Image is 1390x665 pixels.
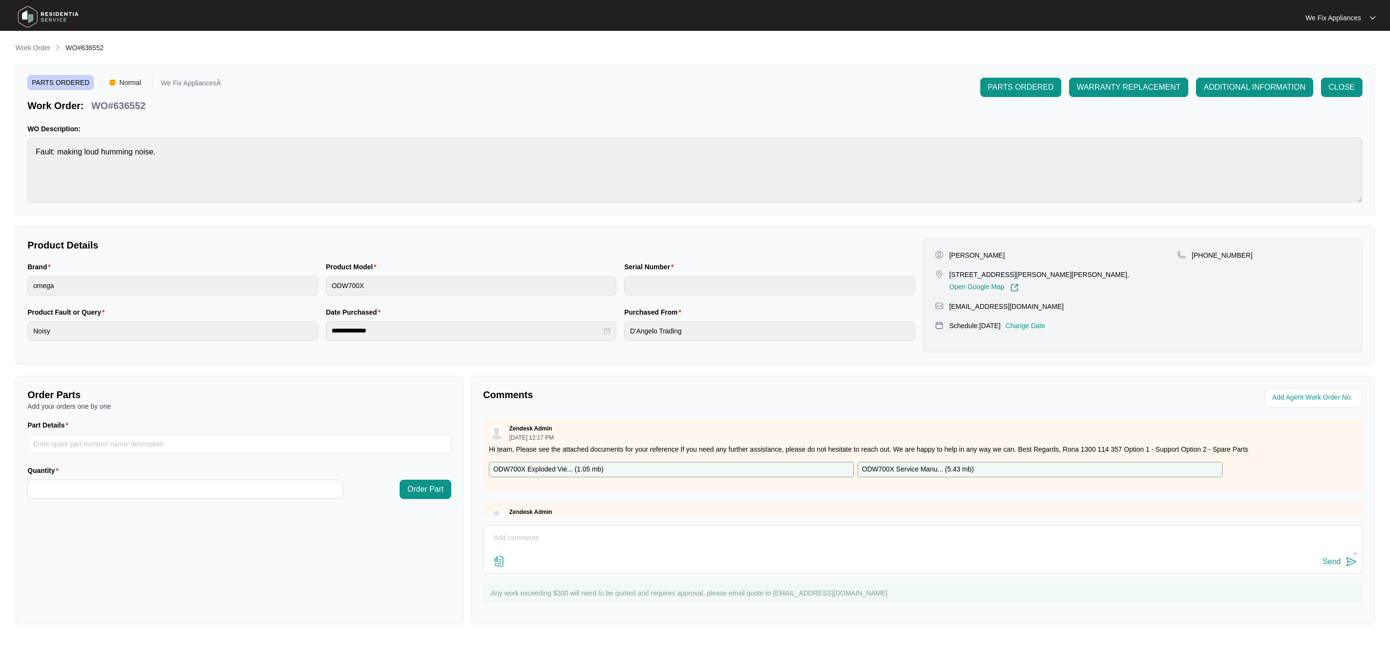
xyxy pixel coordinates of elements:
input: Part Details [28,434,451,454]
span: ADDITIONAL INFORMATION [1204,82,1306,93]
img: user.svg [489,425,504,440]
input: Product Model [326,276,616,295]
button: Send [1323,555,1357,568]
div: Send [1323,557,1341,566]
span: PARTS ORDERED [988,82,1054,93]
img: Vercel Logo [110,80,115,85]
p: WO#636552 [91,99,145,112]
p: [STREET_ADDRESS][PERSON_NAME][PERSON_NAME], [949,270,1129,279]
span: Order Part [407,484,444,495]
p: Schedule: [DATE] [949,321,1001,331]
p: Zendesk Admin [509,425,552,432]
button: PARTS ORDERED [980,78,1061,97]
label: Part Details [28,420,72,430]
span: PARTS ORDERED [28,75,94,90]
label: Quantity [28,466,62,475]
img: map-pin [935,302,944,310]
input: Quantity [28,480,343,499]
button: ADDITIONAL INFORMATION [1196,78,1313,97]
p: [PERSON_NAME] [949,250,1005,260]
button: CLOSE [1321,78,1362,97]
img: residentia service logo [14,2,82,31]
span: WO#636552 [66,44,104,52]
label: Brand [28,262,55,272]
p: [DATE] 12:17 PM [509,435,554,441]
input: Brand [28,276,318,295]
span: CLOSE [1329,82,1355,93]
label: Product Fault or Query [28,307,109,317]
p: Work Order [15,43,50,53]
a: Open Google Map [949,283,1019,292]
img: Link-External [1010,283,1019,292]
p: ODW700X Service Manu... ( 5.43 mb ) [862,464,974,475]
textarea: Fault: making loud humming noise. [28,138,1362,203]
img: user.svg [489,509,504,523]
label: Purchased From [624,307,685,317]
input: Serial Number [624,276,915,295]
span: WARRANTY REPLACEMENT [1077,82,1181,93]
button: WARRANTY REPLACEMENT [1069,78,1188,97]
p: Any work exceeding $300 will need to be quoted and requires approval, please email quote to [EMAI... [491,588,1358,598]
p: Order Parts [28,388,451,402]
p: Work Order: [28,99,83,112]
p: [EMAIL_ADDRESS][DOMAIN_NAME] [949,302,1064,311]
p: Product Details [28,238,915,252]
p: Comments [483,388,916,402]
p: We Fix AppliancesÂ [161,80,221,90]
label: Product Model [326,262,380,272]
p: ODW700X Exploded Vie... ( 1.05 mb ) [493,464,604,475]
img: map-pin [935,270,944,278]
p: Hi team, Please see the attached documents for your reference If you need any further assistance,... [489,444,1357,454]
img: map-pin [1177,250,1186,259]
p: Zendesk Admin [509,508,552,516]
p: We Fix Appliances [1306,13,1361,23]
img: map-pin [935,321,944,330]
img: user-pin [935,250,944,259]
label: Serial Number [624,262,677,272]
span: Normal [115,75,145,90]
p: Add your orders one by one [28,402,451,411]
p: WO Description: [28,124,1362,134]
input: Purchased From [624,321,915,341]
input: Add Agent Work Order No. [1272,392,1357,403]
button: Order Part [400,480,451,499]
img: file-attachment-doc.svg [493,555,505,567]
p: [PHONE_NUMBER] [1192,250,1252,260]
p: Change Date [1005,321,1045,331]
label: Date Purchased [326,307,384,317]
img: chevron-right [54,43,62,51]
input: Product Fault or Query [28,321,318,341]
img: dropdown arrow [1370,15,1376,20]
input: Date Purchased [332,326,602,336]
img: send-icon.svg [1346,556,1357,568]
a: Work Order [14,43,52,54]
